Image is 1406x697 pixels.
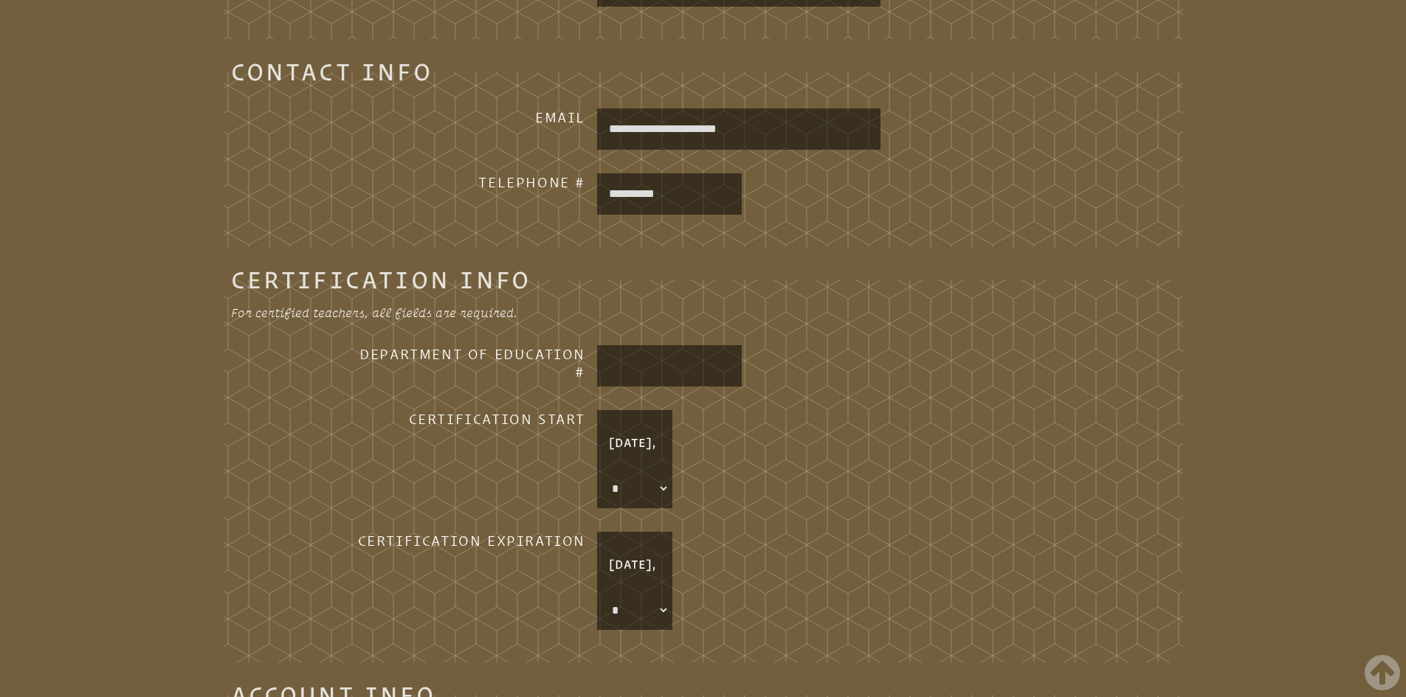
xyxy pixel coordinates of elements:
[349,173,585,191] h3: Telephone #
[349,532,585,549] h3: Certification Expiration
[349,108,585,126] h3: Email
[600,425,669,460] p: [DATE],
[231,271,531,288] legend: Certification Info
[349,410,585,428] h3: Certification Start
[231,304,703,322] p: For certified teachers, all fields are required.
[349,345,585,381] h3: Department of Education #
[231,63,433,80] legend: Contact Info
[600,547,669,582] p: [DATE],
